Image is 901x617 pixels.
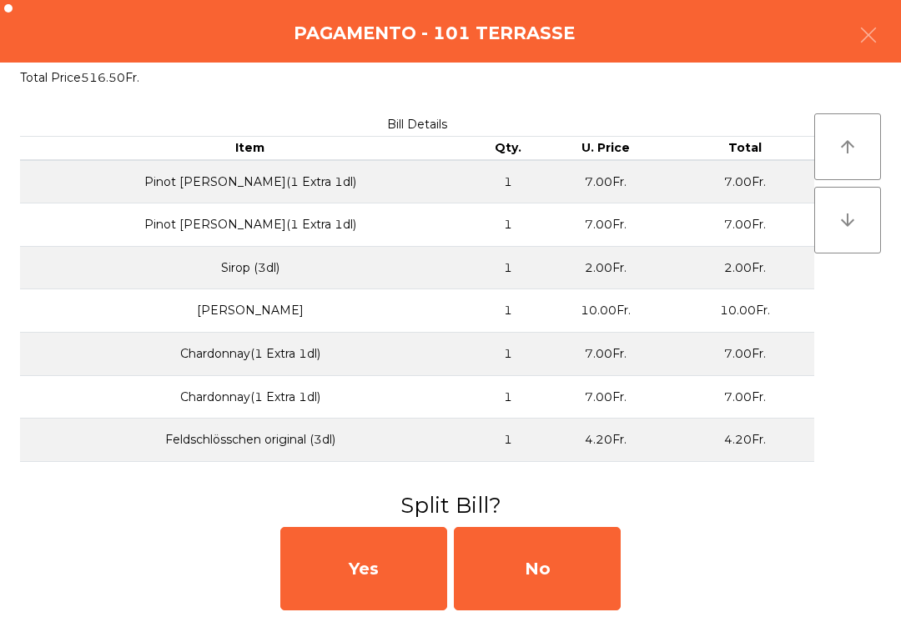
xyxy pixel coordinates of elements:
div: Yes [280,527,447,610]
h3: Split Bill? [13,490,888,520]
td: 7.00Fr. [675,203,814,247]
td: 4.00Fr. [675,461,814,504]
th: Total [675,137,814,160]
td: 1 [480,246,536,289]
td: 2.00Fr. [536,246,676,289]
td: 4.20Fr. [675,419,814,462]
td: 2.00Fr. [675,246,814,289]
td: 7.00Fr. [675,160,814,203]
td: 10.00Fr. [536,289,676,333]
td: Chardonnay [20,375,480,419]
td: 1 [480,289,536,333]
span: (1 Extra 1dl) [286,217,356,232]
h4: Pagamento - 101 TERRASSE [294,21,575,46]
td: 7.00Fr. [536,160,676,203]
span: Total Price [20,70,81,85]
td: 10.00Fr. [675,289,814,333]
td: 1 [480,203,536,247]
span: Bill Details [387,117,447,132]
td: 7.00Fr. [675,375,814,419]
td: Chardonnay [20,333,480,376]
span: (1 Extra 1dl) [250,346,320,361]
th: Item [20,137,480,160]
td: Pinot [PERSON_NAME] [20,203,480,247]
td: 7.00Fr. [536,375,676,419]
button: arrow_upward [814,113,881,180]
td: [PERSON_NAME] [20,289,480,333]
span: (1 Extra 1dl) [286,174,356,189]
td: 1 [480,461,536,504]
td: 7.00Fr. [675,333,814,376]
button: arrow_downward [814,187,881,253]
span: (1 Extra 1dl) [250,389,320,404]
td: Pinot [PERSON_NAME] [20,160,480,203]
td: 1 [480,333,536,376]
td: 4.20Fr. [536,419,676,462]
td: 1 [480,160,536,203]
th: U. Price [536,137,676,160]
span: 516.50Fr. [81,70,139,85]
td: Sirop (3dl) [20,246,480,289]
td: 1 [480,375,536,419]
td: 1 [480,419,536,462]
i: arrow_upward [838,137,858,157]
td: Feldschlösschen original (3dl) [20,419,480,462]
th: Qty. [480,137,536,160]
td: 4.00Fr. [536,461,676,504]
div: No [454,527,621,610]
i: arrow_downward [838,210,858,230]
td: 7.00Fr. [536,333,676,376]
td: 7.00Fr. [536,203,676,247]
td: Thé froid (3dl) [20,461,480,504]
